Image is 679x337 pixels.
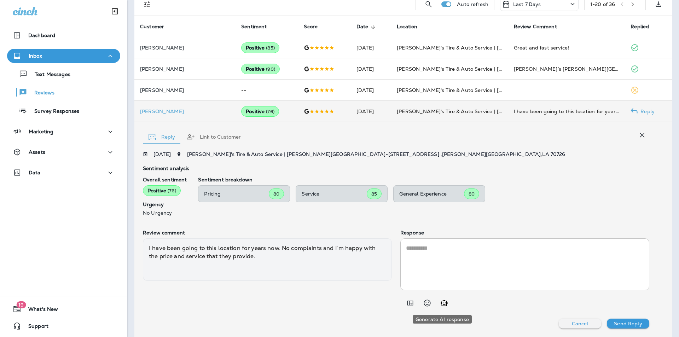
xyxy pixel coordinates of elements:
[514,24,566,30] span: Review Comment
[7,49,120,63] button: Inbox
[413,315,472,324] div: Generate AI response
[266,66,275,72] span: ( 90 )
[140,24,164,30] span: Customer
[168,188,176,194] span: ( 76 )
[397,108,596,115] span: [PERSON_NAME]'s Tire & Auto Service | [PERSON_NAME][GEOGRAPHIC_DATA]
[266,45,275,51] span: ( 85 )
[28,71,70,78] p: Text Messages
[590,1,615,7] div: 1 - 20 of 36
[351,58,391,80] td: [DATE]
[614,321,642,326] p: Send Reply
[397,45,552,51] span: [PERSON_NAME]'s Tire & Auto Service | [GEOGRAPHIC_DATA]
[21,306,58,315] span: What's New
[143,230,392,236] p: Review comment
[241,24,267,30] span: Sentiment
[198,177,649,182] p: Sentiment breakdown
[514,24,557,30] span: Review Comment
[143,210,187,216] p: No Urgency
[397,87,552,93] span: [PERSON_NAME]'s Tire & Auto Service | [GEOGRAPHIC_DATA]
[241,64,280,74] div: Positive
[29,53,42,59] p: Inbox
[181,124,246,150] button: Link to Customer
[27,108,79,115] p: Survey Responses
[356,24,378,30] span: Date
[140,87,230,93] p: [PERSON_NAME]
[140,109,230,114] div: Click to view Customer Drawer
[27,90,54,97] p: Reviews
[7,302,120,316] button: 19What's New
[514,44,620,51] div: Great and fast service!
[371,191,377,197] span: 85
[437,296,451,310] button: Generate AI response
[241,106,279,117] div: Positive
[631,24,658,30] span: Replied
[514,108,620,115] div: I have been going to this location for years now. No complaints and I’m happy with the price and ...
[420,296,434,310] button: Select an emoji
[638,109,655,114] p: Reply
[513,1,541,7] p: Last 7 Days
[356,24,368,30] span: Date
[204,191,269,197] p: Pricing
[304,24,327,30] span: Score
[399,191,464,197] p: General Experience
[397,66,596,72] span: [PERSON_NAME]'s Tire & Auto Service | [PERSON_NAME][GEOGRAPHIC_DATA]
[143,185,181,196] div: Positive
[7,103,120,118] button: Survey Responses
[7,319,120,333] button: Support
[273,191,279,197] span: 80
[29,170,41,175] p: Data
[514,65,620,72] div: Chabill’s Denham Springs is where I always turn for tire and auto repairs! The staff is super fri...
[304,24,318,30] span: Score
[266,109,274,115] span: ( 76 )
[351,101,391,122] td: [DATE]
[351,37,391,58] td: [DATE]
[105,4,125,18] button: Collapse Sidebar
[21,323,48,332] span: Support
[351,80,391,101] td: [DATE]
[28,33,55,38] p: Dashboard
[302,191,367,197] p: Service
[397,24,426,30] span: Location
[7,165,120,180] button: Data
[7,145,120,159] button: Assets
[140,24,173,30] span: Customer
[7,66,120,81] button: Text Messages
[143,238,392,281] div: I have been going to this location for years now. No complaints and I’m happy with the price and ...
[29,129,53,134] p: Marketing
[397,24,417,30] span: Location
[469,191,475,197] span: 80
[143,124,181,150] button: Reply
[140,66,230,72] p: [PERSON_NAME]
[241,42,279,53] div: Positive
[140,109,230,114] p: [PERSON_NAME]
[16,301,26,308] span: 19
[187,151,565,157] span: [PERSON_NAME]'s Tire & Auto Service | [PERSON_NAME][GEOGRAPHIC_DATA] - [STREET_ADDRESS] , [PERSON...
[140,45,230,51] p: [PERSON_NAME]
[143,165,649,171] p: Sentiment analysis
[29,149,45,155] p: Assets
[457,1,488,7] p: Auto refresh
[7,124,120,139] button: Marketing
[143,177,187,182] p: Overall sentiment
[236,80,298,101] td: --
[241,24,276,30] span: Sentiment
[143,202,187,207] p: Urgency
[572,321,588,326] p: Cancel
[403,296,417,310] button: Add in a premade template
[400,230,649,236] p: Response
[7,28,120,42] button: Dashboard
[607,319,649,329] button: Send Reply
[631,24,649,30] span: Replied
[559,319,601,329] button: Cancel
[7,85,120,100] button: Reviews
[153,151,171,157] p: [DATE]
